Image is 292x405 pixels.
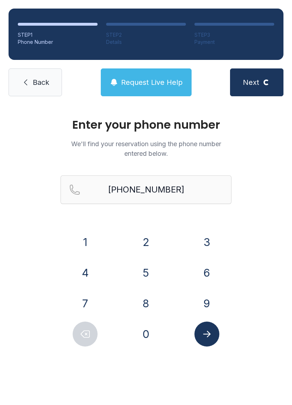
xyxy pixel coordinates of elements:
[134,260,158,285] button: 5
[194,260,219,285] button: 6
[121,77,183,87] span: Request Live Help
[61,119,231,130] h1: Enter your phone number
[33,77,49,87] span: Back
[134,322,158,347] button: 0
[243,77,259,87] span: Next
[194,230,219,255] button: 3
[134,230,158,255] button: 2
[61,139,231,158] p: We'll find your reservation using the phone number entered below.
[73,322,98,347] button: Delete number
[194,322,219,347] button: Submit lookup form
[18,39,98,46] div: Phone Number
[73,260,98,285] button: 4
[61,175,231,204] input: Reservation phone number
[134,291,158,316] button: 8
[73,230,98,255] button: 1
[73,291,98,316] button: 7
[18,31,98,39] div: STEP 1
[194,31,274,39] div: STEP 3
[106,39,186,46] div: Details
[194,39,274,46] div: Payment
[106,31,186,39] div: STEP 2
[194,291,219,316] button: 9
